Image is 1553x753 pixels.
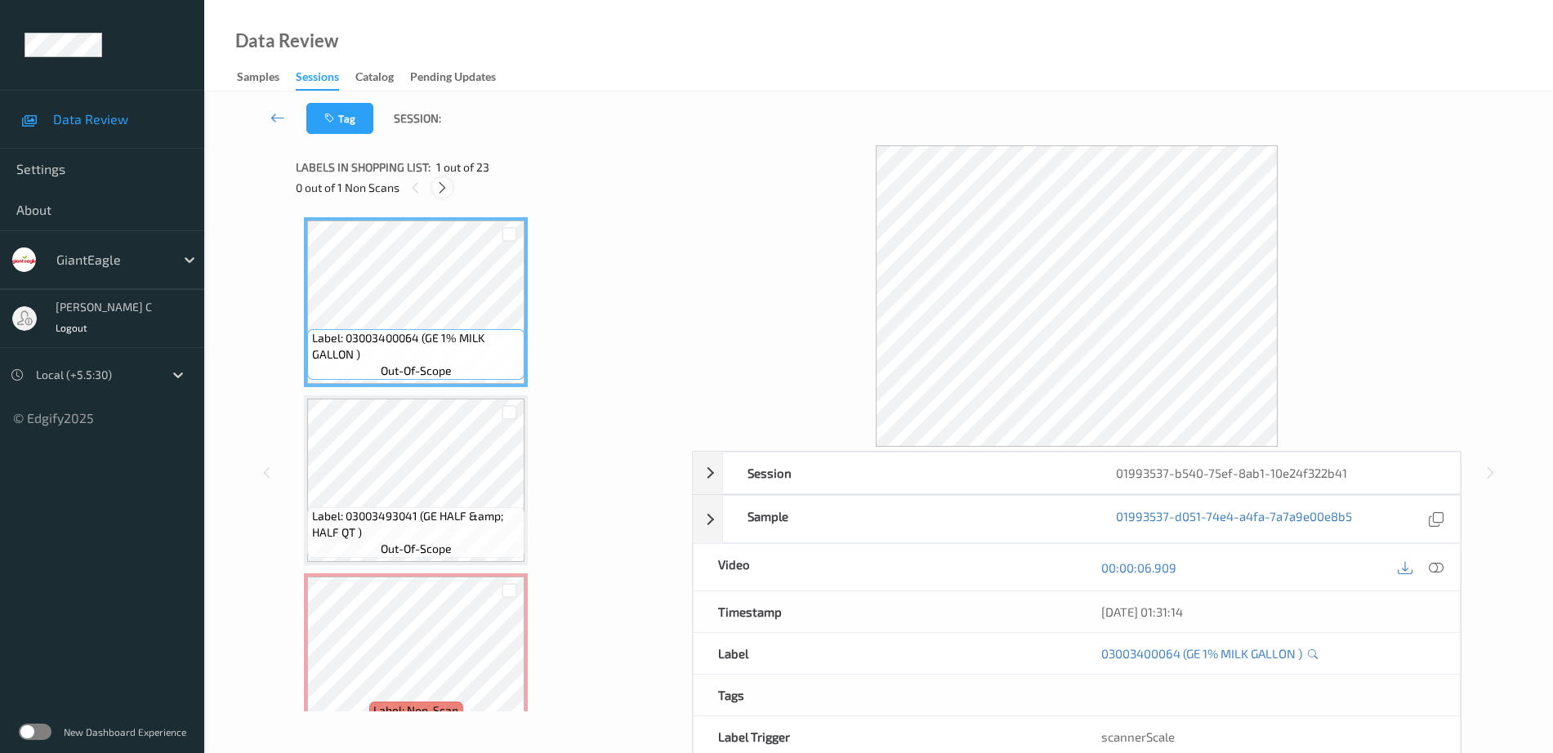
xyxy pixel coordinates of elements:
a: Samples [237,66,296,89]
div: Sessions [296,69,339,91]
span: Session: [394,110,441,127]
div: 0 out of 1 Non Scans [296,177,681,198]
a: 00:00:06.909 [1101,559,1176,576]
a: Pending Updates [410,66,512,89]
div: Sample [723,496,1091,542]
div: Data Review [235,33,338,49]
div: Pending Updates [410,69,496,89]
a: Catalog [355,66,410,89]
div: Session [723,452,1091,493]
div: Session01993537-b540-75ef-8ab1-10e24f322b41 [693,452,1461,494]
span: out-of-scope [381,541,452,557]
div: Video [694,544,1077,590]
span: out-of-scope [381,363,452,379]
span: Label: Non-Scan [373,702,458,719]
a: 03003400064 (GE 1% MILK GALLON ) [1101,645,1302,662]
span: Label: 03003493041 (GE HALF &amp; HALF QT ) [312,508,521,541]
div: Catalog [355,69,394,89]
a: 01993537-d051-74e4-a4fa-7a7a9e00e8b5 [1116,508,1352,530]
span: Label: 03003400064 (GE 1% MILK GALLON ) [312,330,521,363]
a: Sessions [296,66,355,91]
div: [DATE] 01:31:14 [1101,604,1435,620]
div: Timestamp [694,591,1077,632]
span: Labels in shopping list: [296,159,431,176]
div: 01993537-b540-75ef-8ab1-10e24f322b41 [1091,452,1460,493]
button: Tag [306,103,373,134]
div: Tags [694,675,1077,715]
div: Sample01993537-d051-74e4-a4fa-7a7a9e00e8b5 [693,495,1461,543]
div: Label [694,633,1077,674]
span: 1 out of 23 [436,159,489,176]
div: Samples [237,69,279,89]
